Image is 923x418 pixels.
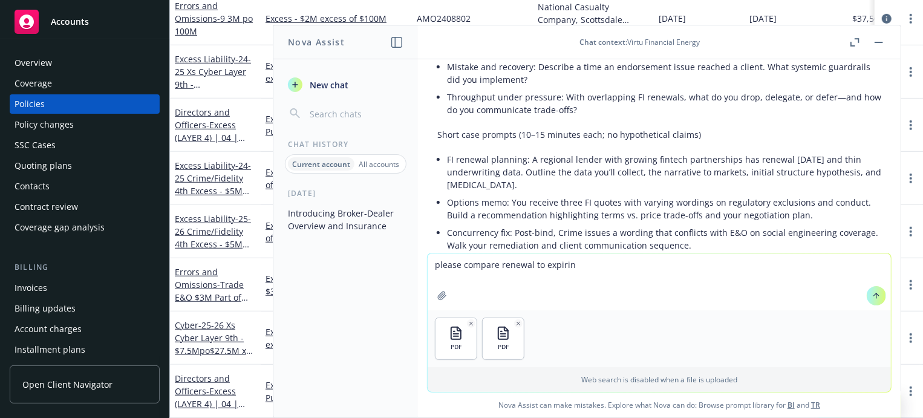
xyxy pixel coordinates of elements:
a: Excess - Cyber Liability $7.5M excess of $52.5M [266,59,407,85]
a: Excess - Cyber Liability $7.5M excess of $52.5M [266,325,407,351]
a: more [904,65,918,79]
a: circleInformation [879,11,894,26]
button: PDF [483,318,524,359]
a: Account charges [10,319,160,339]
div: Policy changes [15,115,74,134]
div: Contract review [15,197,78,217]
a: Policy changes [10,115,160,134]
span: [DATE] [749,12,777,25]
span: [DATE] [659,12,686,25]
div: Account charges [15,319,82,339]
div: Billing updates [15,299,76,318]
a: Contract review [10,197,160,217]
span: - 24-25 Xs Cyber Layer 9th - $7.5Mpo$27.5M xs $52.5 [175,53,251,116]
a: Excess - Fidelity Bond $5M excess of $20M [266,166,407,191]
a: more [904,331,918,345]
div: Chat History [273,139,418,149]
span: PDF [498,343,509,351]
a: Directors and Officers [175,106,238,156]
p: All accounts [359,159,399,169]
a: TR [811,400,820,410]
span: $37,500.00 [852,12,896,25]
span: - 25-26 Xs Cyber Layer 9th - $7.5Mpo$27.5M xs $52.5 [175,319,253,369]
li: Throughput under pressure: With overlapping FI renewals, what do you drop, delegate, or defer—and... [447,88,881,119]
a: more [904,11,918,26]
a: more [904,224,918,239]
h1: Nova Assist [288,36,345,48]
a: Quoting plans [10,156,160,175]
div: National Casualty Company, Scottsdale Insurance Company (Nationwide) [538,1,649,26]
a: Invoices [10,278,160,298]
span: Chat context [580,37,626,47]
a: Policies [10,94,160,114]
div: : Virtu Financial Energy [580,37,700,47]
div: Invoices [15,278,47,298]
textarea: please compare renewal to expirin [428,253,891,310]
div: Billing [10,261,160,273]
div: Overview [15,53,52,73]
a: Contacts [10,177,160,196]
li: Options memo: You receive three FI quotes with varying wordings on regulatory exclusions and cond... [447,194,881,224]
a: Billing updates [10,299,160,318]
div: [DATE] [273,188,418,198]
div: Installment plans [15,340,85,359]
a: Cyber [175,319,250,369]
p: Short case prompts (10–15 minutes each; no hypothetical claims) [437,128,881,141]
span: AMO2408802 [417,12,471,25]
a: Excess - Directors and Officers - Public $7.5M excess of $30M [266,379,407,404]
a: Errors and Omissions [175,266,244,316]
span: Accounts [51,17,89,27]
a: Excess Liability [175,160,251,209]
span: PDF [451,343,461,351]
div: SSC Cases [15,136,56,155]
a: Excess - Fidelity Bond $5M excess of $20M [266,219,407,244]
a: Coverage [10,74,160,93]
a: more [904,278,918,292]
span: Nova Assist can make mistakes. Explore what Nova can do: Browse prompt library for and [423,393,896,417]
div: Coverage gap analysis [15,218,105,237]
div: Contacts [15,177,50,196]
a: more [904,384,918,399]
p: Web search is disabled when a file is uploaded [435,374,884,385]
a: Installment plans [10,340,160,359]
button: PDF [435,318,477,359]
li: Mistake and recovery: Describe a time an endorsement issue reached a client. What systemic guardr... [447,58,881,88]
a: more [904,118,918,132]
a: BI [788,400,795,410]
a: Excess Liability [175,213,251,263]
a: Overview [10,53,160,73]
a: Excess - $2M excess of $100M [266,12,407,25]
p: Current account [292,159,350,169]
a: Coverage gap analysis [10,218,160,237]
button: New chat [283,74,408,96]
a: SSC Cases [10,136,160,155]
span: - Trade E&O $3M Part of $100M [175,279,248,316]
span: Open Client Navigator [22,378,113,391]
a: Excess - Errors and Omissions $3M part of $100M [266,272,407,298]
a: Excess - Directors and Officers - Public $7.5M excess of $30M [266,113,407,138]
div: Quoting plans [15,156,72,175]
li: FI renewal planning: A regional lender with growing fintech partnerships has renewal [DATE] and t... [447,151,881,194]
div: Coverage [15,74,52,93]
button: Introducing Broker-Dealer Overview and Insurance [283,203,408,236]
input: Search chats [307,105,403,122]
li: Concurrency fix: Post-bind, Crime issues a wording that conflicts with E&O on social engineering ... [447,224,881,254]
a: Accounts [10,5,160,39]
span: New chat [307,79,348,91]
span: - Excess (LAYER 4) | 04 | $7.5M xs $30M [175,119,245,156]
div: Policies [15,94,45,114]
a: more [904,171,918,186]
a: Excess Liability [175,53,251,116]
